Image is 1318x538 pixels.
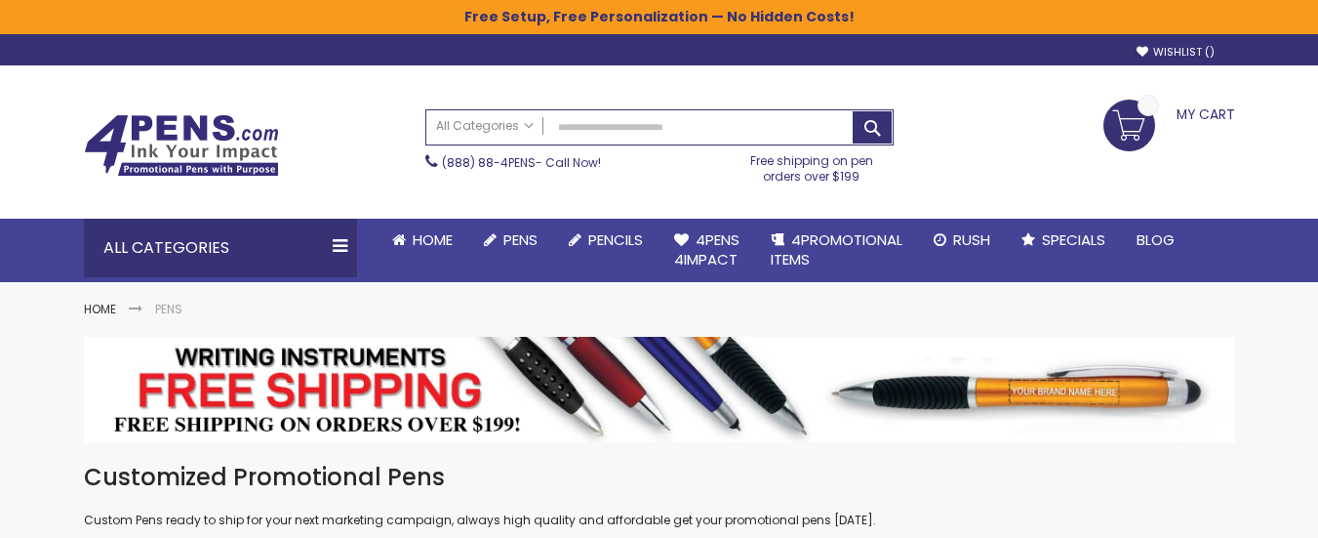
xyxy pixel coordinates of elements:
span: Home [413,229,453,250]
a: All Categories [426,110,543,143]
h1: Customized Promotional Pens [84,462,1235,493]
img: Pens [84,337,1235,442]
img: 4Pens Custom Pens and Promotional Products [84,114,279,177]
a: Rush [918,219,1006,262]
div: All Categories [84,219,357,277]
a: Pens [468,219,553,262]
a: Specials [1006,219,1121,262]
a: Home [84,301,116,317]
a: Top [1265,492,1303,523]
span: 4Pens 4impact [674,229,739,269]
a: Wishlist [1137,45,1215,60]
div: Custom Pens ready to ship for your next marketing campaign, always high quality and affordable ge... [84,462,1235,529]
span: Pens [503,229,538,250]
a: Home [377,219,468,262]
a: 4Pens4impact [659,219,755,282]
a: (888) 88-4PENS [442,154,536,171]
a: Blog [1121,219,1190,262]
a: Pencils [553,219,659,262]
a: 4PROMOTIONALITEMS [755,219,918,282]
span: Blog [1137,229,1175,250]
span: 4PROMOTIONAL ITEMS [771,229,902,269]
span: Pencils [588,229,643,250]
strong: Pens [155,301,182,317]
span: Specials [1042,229,1105,250]
span: - Call Now! [442,154,601,171]
div: Free shipping on pen orders over $199 [730,145,894,185]
span: Rush [953,229,990,250]
span: All Categories [436,118,534,134]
